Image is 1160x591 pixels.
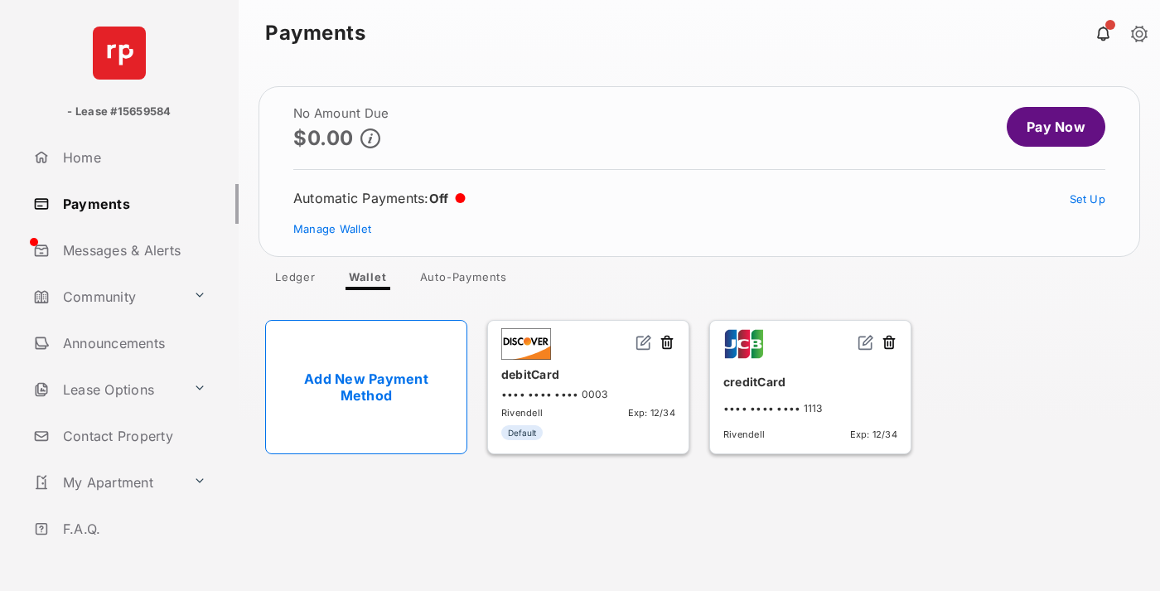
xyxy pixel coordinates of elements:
a: Payments [27,184,239,224]
h2: No Amount Due [293,107,389,120]
span: Off [429,191,449,206]
p: - Lease #15659584 [67,104,171,120]
a: Home [27,138,239,177]
img: svg+xml;base64,PHN2ZyB2aWV3Qm94PSIwIDAgMjQgMjQiIHdpZHRoPSIxNiIgaGVpZ2h0PSIxNiIgZmlsbD0ibm9uZSIgeG... [636,334,652,351]
a: Contact Property [27,416,239,456]
div: debitCard [501,361,675,388]
a: Set Up [1070,192,1106,206]
div: •••• •••• •••• 1113 [723,402,897,414]
div: •••• •••• •••• 0003 [501,388,675,400]
a: Ledger [262,270,329,290]
div: Automatic Payments : [293,190,466,206]
strong: Payments [265,23,365,43]
a: Messages & Alerts [27,230,239,270]
p: $0.00 [293,127,354,149]
div: creditCard [723,368,897,395]
span: Rivendell [501,407,543,419]
a: Manage Wallet [293,222,371,235]
a: My Apartment [27,463,186,502]
a: Auto-Payments [407,270,520,290]
a: Add New Payment Method [265,320,467,454]
img: svg+xml;base64,PHN2ZyB4bWxucz0iaHR0cDovL3d3dy53My5vcmcvMjAwMC9zdmciIHdpZHRoPSI2NCIgaGVpZ2h0PSI2NC... [93,27,146,80]
img: svg+xml;base64,PHN2ZyB2aWV3Qm94PSIwIDAgMjQgMjQiIHdpZHRoPSIxNiIgaGVpZ2h0PSIxNiIgZmlsbD0ibm9uZSIgeG... [858,334,874,351]
span: Exp: 12/34 [628,407,675,419]
a: Announcements [27,323,239,363]
a: F.A.Q. [27,509,239,549]
a: Lease Options [27,370,186,409]
span: Rivendell [723,429,765,440]
a: Wallet [336,270,400,290]
a: Community [27,277,186,317]
span: Exp: 12/34 [850,429,897,440]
